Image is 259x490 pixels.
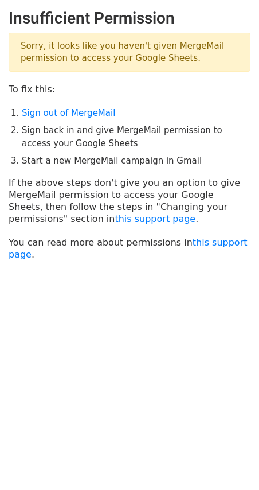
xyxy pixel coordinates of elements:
[9,177,250,225] p: If the above steps don't give you an option to give MergeMail permission to access your Google Sh...
[115,213,195,224] a: this support page
[9,236,250,260] p: You can read more about permissions in .
[9,9,250,28] h2: Insufficient Permission
[22,124,250,150] li: Sign back in and give MergeMail permission to access your Google Sheets
[22,108,115,118] a: Sign out of MergeMail
[9,83,250,95] p: To fix this:
[9,33,250,72] p: Sorry, it looks like you haven't given MergeMail permission to access your Google Sheets.
[9,237,248,260] a: this support page
[22,154,250,168] li: Start a new MergeMail campaign in Gmail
